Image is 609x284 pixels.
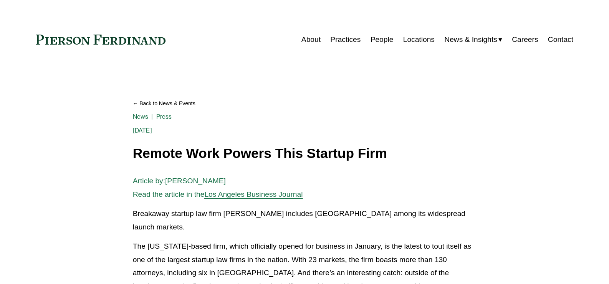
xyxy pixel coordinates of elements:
[165,177,226,185] a: [PERSON_NAME]
[403,32,435,47] a: Locations
[301,32,321,47] a: About
[330,32,361,47] a: Practices
[444,32,502,47] a: folder dropdown
[133,127,152,134] span: [DATE]
[133,113,149,120] a: News
[133,190,205,198] span: Read the article in the
[133,97,477,110] a: Back to News & Events
[133,207,477,234] p: Breakaway startup law firm [PERSON_NAME] includes [GEOGRAPHIC_DATA] among its widespread launch m...
[133,146,477,161] h1: Remote Work Powers This Startup Firm
[548,32,573,47] a: Contact
[512,32,538,47] a: Careers
[204,190,303,198] a: Los Angeles Business Journal
[133,177,165,185] span: Article by:
[371,32,394,47] a: People
[156,113,172,120] a: Press
[444,33,497,47] span: News & Insights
